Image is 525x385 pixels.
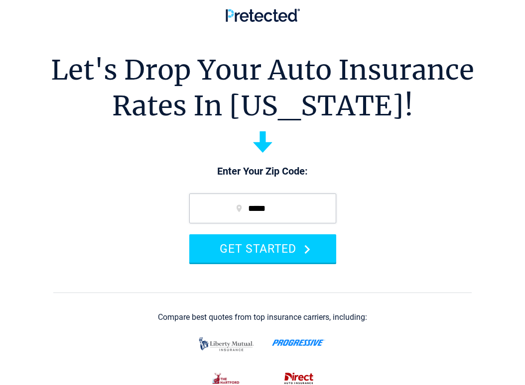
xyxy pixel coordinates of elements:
img: Pretected Logo [226,8,300,22]
div: Compare best quotes from top insurance carriers, including: [158,313,367,322]
p: Enter Your Zip Code: [179,165,346,179]
img: liberty [196,332,257,356]
input: zip code [189,193,336,223]
img: progressive [272,339,325,346]
button: GET STARTED [189,234,336,263]
h1: Let's Drop Your Auto Insurance Rates In [US_STATE]! [51,52,474,124]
